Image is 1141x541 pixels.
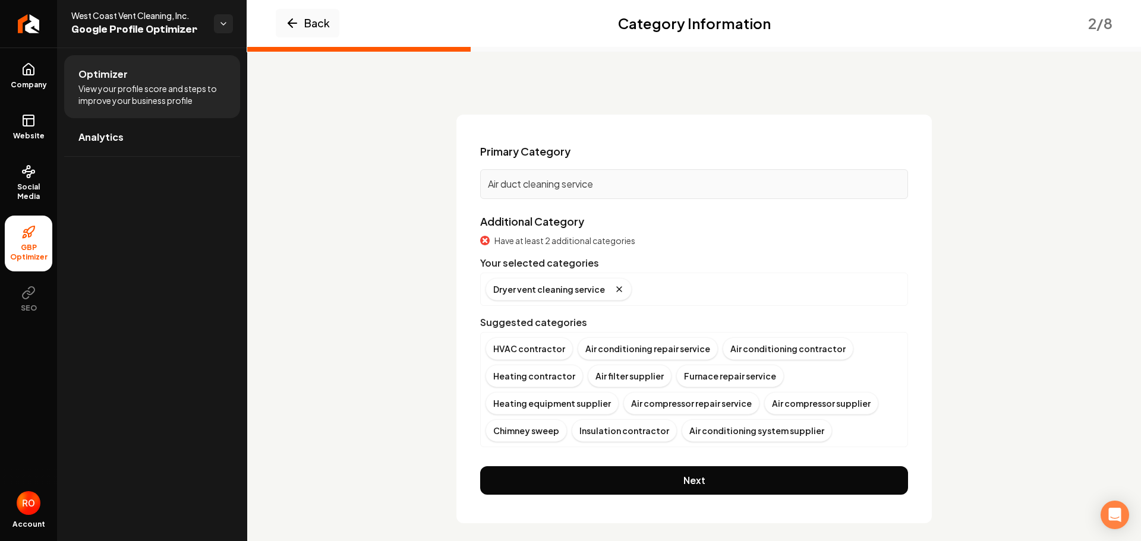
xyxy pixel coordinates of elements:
[480,315,908,330] div: Suggested categories
[78,83,226,106] span: View your profile score and steps to improve your business profile
[71,21,204,38] span: Google Profile Optimizer
[488,177,900,191] p: Air duct cleaning service
[12,520,45,529] span: Account
[64,118,240,156] a: Analytics
[5,243,52,262] span: GBP Optimizer
[71,10,204,21] span: West Coast Vent Cleaning, Inc.
[578,337,718,360] div: Air conditioning repair service
[614,284,624,294] button: Remove badge
[276,9,339,37] button: Back
[5,276,52,322] button: SEO
[486,365,583,387] div: Heating contractor
[480,214,584,228] label: Additional Category
[480,143,570,160] span: Primary Category
[78,67,128,81] span: Optimizer
[588,365,672,387] div: Air filter supplier
[494,235,635,246] span: Have at least 2 additional categories
[5,104,52,150] a: Website
[6,80,52,90] span: Company
[5,182,52,201] span: Social Media
[5,155,52,211] a: Social Media
[618,14,771,33] h2: Category Information
[5,53,52,99] a: Company
[572,419,677,442] div: Insulation contractor
[682,419,832,442] div: Air conditioning system supplier
[480,466,908,495] button: Next
[8,131,49,141] span: Website
[764,392,878,415] div: Air compressor supplier
[676,365,784,387] div: Furnace repair service
[1088,14,1112,33] div: 2 / 8
[1101,501,1129,529] div: Open Intercom Messenger
[486,337,573,360] div: HVAC contractor
[18,14,40,33] img: Rebolt Logo
[723,337,853,360] div: Air conditioning contractor
[486,392,619,415] div: Heating equipment supplier
[480,256,908,270] div: Your selected categories
[486,419,567,442] div: Chimney sweep
[17,491,40,515] button: Open user button
[16,303,42,313] span: SEO
[17,491,40,515] img: Roberto Osorio
[78,130,124,144] span: Analytics
[486,278,632,300] div: Dryer vent cleaning service
[623,392,759,415] div: Air compressor repair service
